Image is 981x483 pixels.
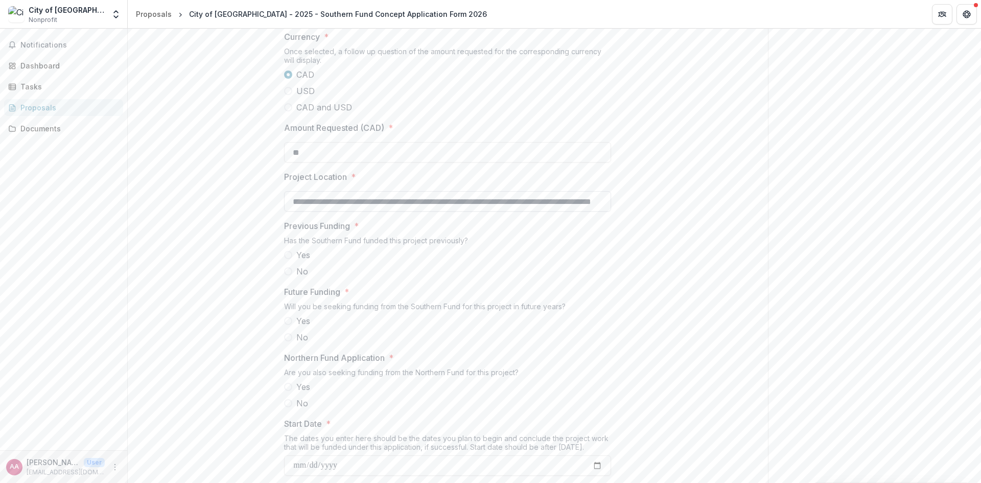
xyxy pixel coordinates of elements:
[27,457,80,468] p: [PERSON_NAME] [PERSON_NAME]
[8,6,25,22] img: City of Port Coquitlam
[29,5,105,15] div: City of [GEOGRAPHIC_DATA]
[20,60,115,71] div: Dashboard
[296,249,310,261] span: Yes
[109,4,123,25] button: Open entity switcher
[4,78,123,95] a: Tasks
[284,122,384,134] p: Amount Requested (CAD)
[284,236,611,249] div: Has the Southern Fund funded this project previously?
[284,171,347,183] p: Project Location
[189,9,487,19] div: City of [GEOGRAPHIC_DATA] - 2025 - Southern Fund Concept Application Form 2026
[109,461,121,473] button: More
[132,7,491,21] nav: breadcrumb
[284,220,350,232] p: Previous Funding
[296,381,310,393] span: Yes
[84,458,105,467] p: User
[296,68,314,81] span: CAD
[136,9,172,19] div: Proposals
[284,302,611,315] div: Will you be seeking funding from the Southern Fund for this project in future years?
[4,37,123,53] button: Notifications
[296,85,315,97] span: USD
[284,47,611,68] div: Once selected, a follow up question of the amount requested for the corresponding currency will d...
[296,397,308,409] span: No
[4,99,123,116] a: Proposals
[132,7,176,21] a: Proposals
[284,352,385,364] p: Northern Fund Application
[284,418,322,430] p: Start Date
[29,15,57,25] span: Nonprofit
[932,4,952,25] button: Partners
[27,468,105,477] p: [EMAIL_ADDRESS][DOMAIN_NAME]
[956,4,977,25] button: Get Help
[20,102,115,113] div: Proposals
[4,57,123,74] a: Dashboard
[20,41,119,50] span: Notifications
[10,464,19,470] div: Ajai Varghese Alex
[296,265,308,278] span: No
[284,286,340,298] p: Future Funding
[4,120,123,137] a: Documents
[296,331,308,343] span: No
[20,81,115,92] div: Tasks
[284,31,320,43] p: Currency
[20,123,115,134] div: Documents
[296,315,310,327] span: Yes
[296,101,352,113] span: CAD and USD
[284,434,611,455] div: The dates you enter here should be the dates you plan to begin and conclude the project work that...
[284,368,611,381] div: Are you also seeking funding from the Northern Fund for this project?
